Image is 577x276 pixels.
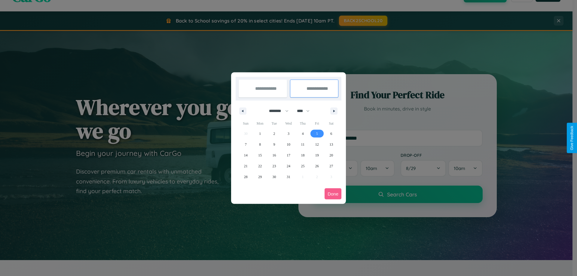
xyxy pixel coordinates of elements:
[253,119,267,128] span: Mon
[315,139,319,150] span: 12
[310,139,324,150] button: 12
[244,171,248,182] span: 28
[253,150,267,161] button: 15
[287,139,290,150] span: 10
[267,128,281,139] button: 2
[281,139,295,150] button: 10
[273,139,275,150] span: 9
[273,171,276,182] span: 30
[301,139,305,150] span: 11
[310,161,324,171] button: 26
[570,126,574,150] div: Give Feedback
[296,128,310,139] button: 4
[273,128,275,139] span: 2
[244,161,248,171] span: 21
[253,171,267,182] button: 29
[310,119,324,128] span: Fri
[239,150,253,161] button: 14
[316,128,318,139] span: 5
[302,128,304,139] span: 4
[296,139,310,150] button: 11
[267,161,281,171] button: 23
[273,161,276,171] span: 23
[267,171,281,182] button: 30
[281,128,295,139] button: 3
[287,171,290,182] span: 31
[253,128,267,139] button: 1
[330,128,332,139] span: 6
[267,119,281,128] span: Tue
[259,139,261,150] span: 8
[239,161,253,171] button: 21
[245,139,247,150] span: 7
[310,150,324,161] button: 19
[253,139,267,150] button: 8
[296,119,310,128] span: Thu
[301,161,304,171] span: 25
[258,161,262,171] span: 22
[288,128,289,139] span: 3
[315,150,319,161] span: 19
[258,150,262,161] span: 15
[239,119,253,128] span: Sun
[296,150,310,161] button: 18
[267,139,281,150] button: 9
[281,161,295,171] button: 24
[329,139,333,150] span: 13
[324,150,338,161] button: 20
[259,128,261,139] span: 1
[244,150,248,161] span: 14
[267,150,281,161] button: 16
[281,171,295,182] button: 31
[324,139,338,150] button: 13
[239,171,253,182] button: 28
[287,161,290,171] span: 24
[296,161,310,171] button: 25
[239,139,253,150] button: 7
[324,161,338,171] button: 27
[310,128,324,139] button: 5
[287,150,290,161] span: 17
[253,161,267,171] button: 22
[315,161,319,171] span: 26
[273,150,276,161] span: 16
[329,150,333,161] span: 20
[324,128,338,139] button: 6
[324,119,338,128] span: Sat
[258,171,262,182] span: 29
[281,119,295,128] span: Wed
[325,188,341,199] button: Done
[301,150,304,161] span: 18
[329,161,333,171] span: 27
[281,150,295,161] button: 17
